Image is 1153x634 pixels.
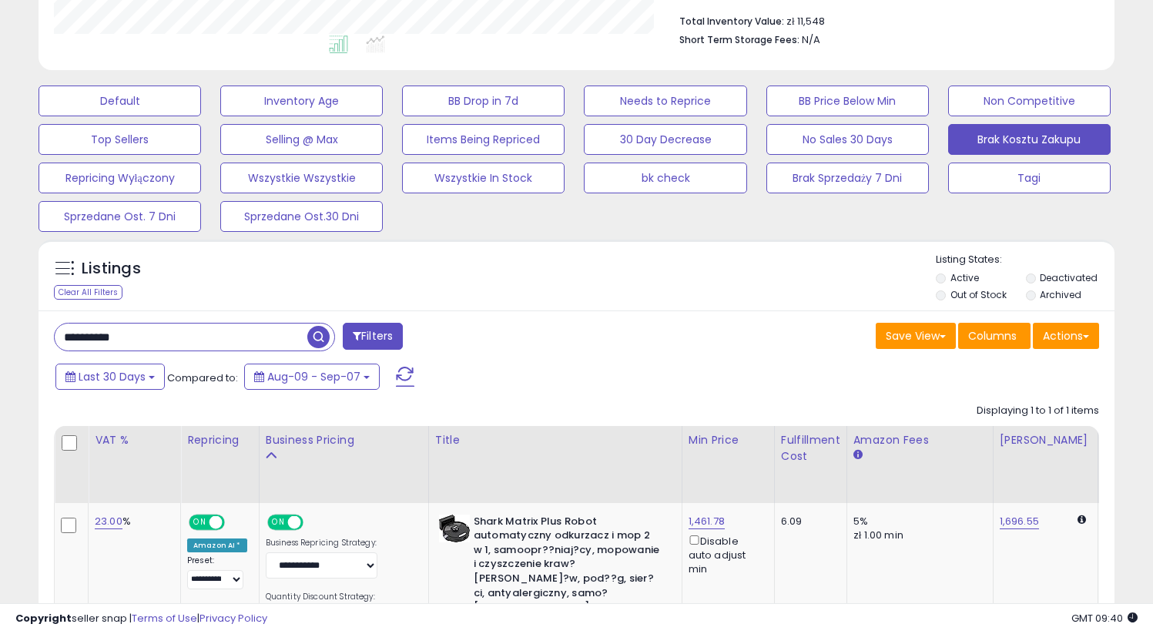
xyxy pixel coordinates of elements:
span: 2025-10-8 09:40 GMT [1071,611,1138,626]
h5: Listings [82,258,141,280]
button: 30 Day Decrease [584,124,746,155]
span: Last 30 Days [79,369,146,384]
div: Amazon AI * [187,538,247,552]
span: ON [269,515,288,528]
button: Non Competitive [948,86,1111,116]
button: Needs to Reprice [584,86,746,116]
button: BB Price Below Min [766,86,929,116]
span: Columns [968,328,1017,344]
a: 1,696.55 [1000,514,1039,529]
button: Brak Kosztu Zakupu [948,124,1111,155]
a: Privacy Policy [199,611,267,626]
strong: Copyright [15,611,72,626]
div: Displaying 1 to 1 of 1 items [977,404,1099,418]
button: Sprzedane Ost. 7 Dni [39,201,201,232]
span: Compared to: [167,371,238,385]
small: Amazon Fees. [853,448,863,462]
button: Items Being Repriced [402,124,565,155]
b: Shark Matrix Plus Robot automatyczny odkurzacz i mop 2 w 1, samoopr??niaj?cy, mopowanie i czyszcz... [474,515,661,633]
button: Default [39,86,201,116]
div: zł 1.00 min [853,528,981,542]
button: Save View [876,323,956,349]
label: Quantity Discount Strategy: [266,592,377,602]
span: OFF [300,515,325,528]
span: ON [190,515,209,528]
button: Tagi [948,163,1111,193]
button: Actions [1033,323,1099,349]
button: BB Drop in 7d [402,86,565,116]
div: Disable auto adjust min [689,532,763,577]
button: Columns [958,323,1031,349]
div: Amazon Fees [853,432,987,448]
b: Short Term Storage Fees: [679,33,799,46]
div: 6.09 [781,515,835,528]
button: Last 30 Days [55,364,165,390]
label: Deactivated [1040,271,1098,284]
button: Filters [343,323,403,350]
label: Out of Stock [950,288,1007,301]
button: Top Sellers [39,124,201,155]
div: [PERSON_NAME] [1000,432,1091,448]
div: Preset: [187,555,247,590]
button: bk check [584,163,746,193]
button: Selling @ Max [220,124,383,155]
button: Aug-09 - Sep-07 [244,364,380,390]
button: Sprzedane Ost.30 Dni [220,201,383,232]
button: No Sales 30 Days [766,124,929,155]
span: OFF [223,515,247,528]
p: Listing States: [936,253,1114,267]
div: Title [435,432,675,448]
button: Wszystkie Wszystkie [220,163,383,193]
b: Total Inventory Value: [679,15,784,28]
button: Inventory Age [220,86,383,116]
label: Business Repricing Strategy: [266,538,377,548]
label: Active [950,271,979,284]
a: 23.00 [95,514,122,529]
img: 41OD65o43aL._SL40_.jpg [439,515,470,542]
button: Brak Sprzedaży 7 Dni [766,163,929,193]
div: 5% [853,515,981,528]
div: Business Pricing [266,432,422,448]
li: zł 11,548 [679,11,1088,29]
a: 1,461.78 [689,514,725,529]
div: Fulfillment Cost [781,432,840,465]
div: Repricing [187,432,253,448]
div: Min Price [689,432,768,448]
label: Archived [1040,288,1081,301]
div: VAT % [95,432,174,448]
span: N/A [802,32,820,47]
button: Wszystkie In Stock [402,163,565,193]
div: % [95,515,169,528]
div: Clear All Filters [54,285,122,300]
div: seller snap | | [15,612,267,626]
button: Repricing Wyłączony [39,163,201,193]
a: Terms of Use [132,611,197,626]
span: Aug-09 - Sep-07 [267,369,360,384]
